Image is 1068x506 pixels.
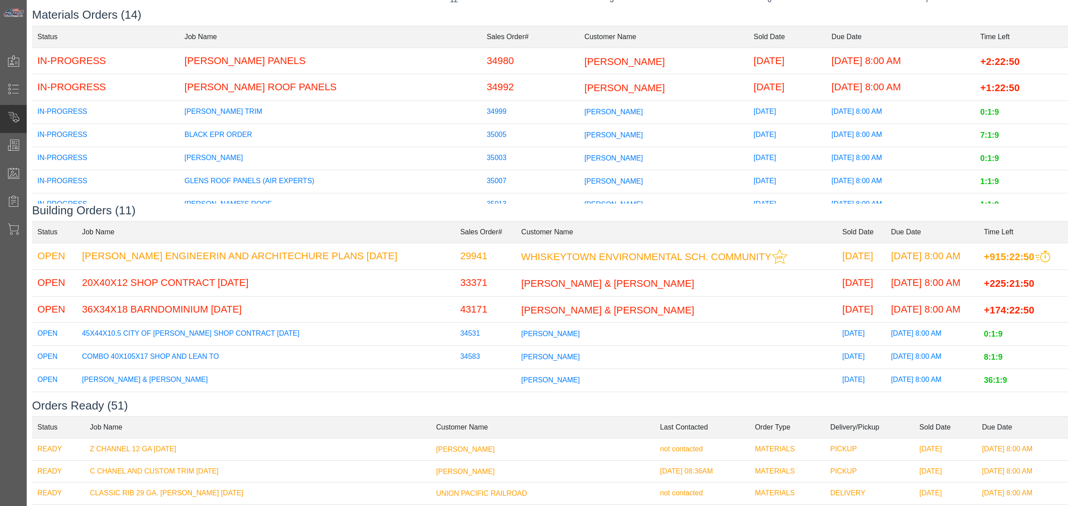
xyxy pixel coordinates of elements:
td: PICKUP [825,438,914,460]
td: not contacted [655,482,749,505]
span: [PERSON_NAME] [436,467,495,475]
td: [DATE] [837,243,886,269]
td: MATERIALS [749,438,825,460]
td: [DATE] [837,346,886,369]
td: [DATE] 8:00 AM [826,170,975,193]
td: [PERSON_NAME] [179,147,481,170]
td: [DATE] 8:00 AM [886,323,979,346]
span: 1:1:9 [980,200,999,209]
td: 34980 [481,48,579,74]
td: [DATE] 8:00 AM [826,74,975,101]
span: [PERSON_NAME] [521,353,580,361]
td: [DATE] 8:00 AM [886,346,979,369]
td: Sold Date [914,416,977,438]
td: [DATE] [914,460,977,482]
td: OPEN [32,243,77,269]
td: 34992 [481,74,579,101]
td: [DATE] [837,296,886,323]
td: not contacted [655,438,749,460]
td: 36X34X18 BARNDOMINIUM [DATE] [77,296,455,323]
td: IN-PROGRESS [32,74,179,101]
td: [DATE] 8:00 AM [886,369,979,392]
td: [PERSON_NAME] PANELS [179,48,481,74]
td: IN-PROGRESS [32,170,179,193]
td: Customer Name [516,221,837,243]
td: Time Left [979,221,1068,243]
td: [DATE] [748,147,826,170]
td: [DATE] [748,48,826,74]
td: Last Contacted [655,416,749,438]
span: 0:1:9 [980,154,999,163]
span: 1:1:9 [980,177,999,186]
td: Due Date [977,416,1068,438]
td: Sold Date [748,26,826,48]
span: +225:21:50 [984,278,1034,289]
td: PICKUP [825,460,914,482]
span: 0:1:9 [980,108,999,116]
td: C CHANEL AND CUSTOM TRIM [DATE] [85,460,431,482]
td: Job Name [77,221,455,243]
td: 20X40X12 SHOP CONTRACT [DATE] [77,269,455,296]
td: Order Type [749,416,825,438]
td: [DATE] 8:00 AM [977,460,1068,482]
td: 29941 [455,243,516,269]
td: OPEN [32,296,77,323]
td: 45X44X10.5 CITY OF [PERSON_NAME] SHOP CONTRACT [DATE] [77,323,455,346]
td: [DATE] 8:00 AM [826,193,975,216]
td: 35003 [481,147,579,170]
img: This order should be prioritized [1035,251,1050,263]
span: [PERSON_NAME] [584,154,643,162]
td: [DATE] [748,193,826,216]
td: OPEN [32,369,77,392]
td: IN-PROGRESS [32,124,179,147]
td: READY [32,438,85,460]
td: [DATE] [914,438,977,460]
td: [DATE] 8:00 AM [977,438,1068,460]
td: OPEN [32,392,77,415]
td: Status [32,221,77,243]
td: [DATE] 8:00 AM [826,48,975,74]
span: +2:22:50 [980,56,1020,67]
span: 8:1:9 [984,353,1003,361]
td: Z CHANNEL 12 GA [DATE] [85,438,431,460]
span: [PERSON_NAME] [584,201,643,208]
td: 34999 [481,100,579,124]
td: [DATE] 8:00 AM [886,296,979,323]
td: OPEN [32,269,77,296]
td: [DATE] 8:00 AM [886,392,979,415]
td: MATERIALS [749,460,825,482]
td: IN-PROGRESS [32,48,179,74]
td: CLASSIC RIB 29 GA. [PERSON_NAME] [DATE] [85,482,431,505]
td: [DATE] [837,269,886,296]
td: [PERSON_NAME]'S ROOF [179,193,481,216]
span: [PERSON_NAME] [436,446,495,453]
td: Status [32,416,85,438]
td: IN-PROGRESS [32,100,179,124]
h3: Building Orders (11) [32,204,1068,217]
td: Customer Name [431,416,655,438]
td: [DATE] [748,100,826,124]
td: Sales Order# [481,26,579,48]
td: Job Name [85,416,431,438]
span: +915:22:50 [984,251,1034,262]
td: READY [32,482,85,505]
span: 36:1:9 [984,376,1007,385]
td: [PERSON_NAME] ROOF PANELS [179,74,481,101]
td: [DATE] 8:00 AM [886,243,979,269]
img: This customer should be prioritized [772,249,787,264]
td: [DATE] 8:00 AM [977,482,1068,505]
td: [DATE] [748,74,826,101]
span: [PERSON_NAME] [521,376,580,384]
td: [DATE] 8:00 AM [826,124,975,147]
span: [PERSON_NAME] & [PERSON_NAME] [521,278,694,289]
td: [DATE] 8:00 AM [826,100,975,124]
td: [PERSON_NAME] & [PERSON_NAME] [77,369,455,392]
td: Due Date [886,221,979,243]
span: [PERSON_NAME] [521,330,580,337]
span: 7:1:9 [980,131,999,140]
img: Metals Direct Inc Logo [3,8,25,18]
td: DELIVERY [825,482,914,505]
td: 43171 [455,296,516,323]
span: [PERSON_NAME] [584,177,643,185]
span: +174:22:50 [984,304,1034,315]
